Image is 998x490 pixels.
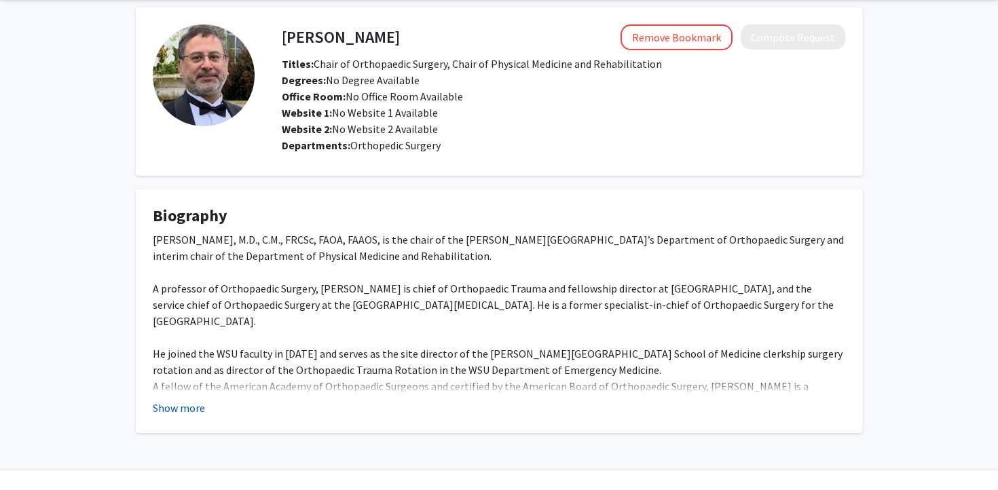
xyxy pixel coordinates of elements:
button: Remove Bookmark [621,24,733,50]
h4: [PERSON_NAME] [282,24,400,50]
span: Orthopedic Surgery [350,138,441,152]
span: No Website 2 Available [282,122,438,136]
span: No Office Room Available [282,90,463,103]
button: Compose Request to Rahul Vaidya [741,24,845,50]
b: Titles: [282,57,314,71]
span: No Website 1 Available [282,106,438,119]
b: Website 2: [282,122,332,136]
h4: Biography [153,206,845,226]
b: Office Room: [282,90,346,103]
b: Departments: [282,138,350,152]
span: Chair of Orthopaedic Surgery, Chair of Physical Medicine and Rehabilitation [282,57,662,71]
button: Show more [153,400,205,416]
b: Degrees: [282,73,326,87]
span: No Degree Available [282,73,420,87]
iframe: Chat [10,429,58,480]
p: [PERSON_NAME], M.D., C.M., FRCSc, FAOA, FAAOS, is the chair of the [PERSON_NAME][GEOGRAPHIC_DATA]... [153,231,845,427]
img: Profile Picture [153,24,255,126]
b: Website 1: [282,106,332,119]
